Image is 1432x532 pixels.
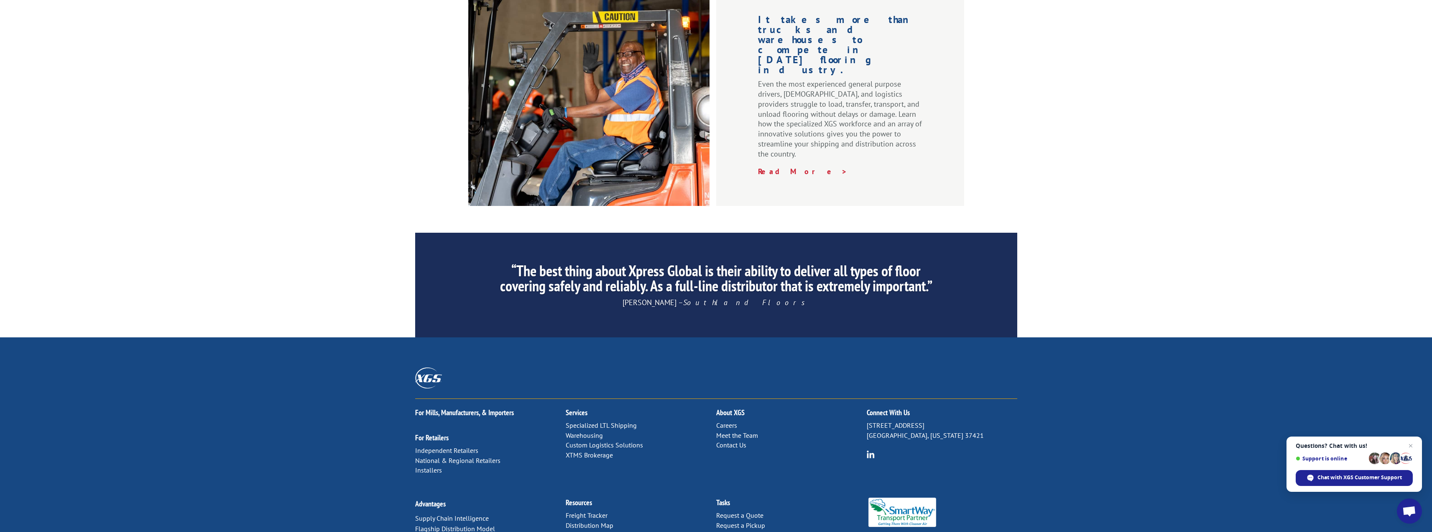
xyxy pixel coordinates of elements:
a: Read More > [758,167,847,176]
a: XTMS Brokerage [566,451,613,459]
span: Chat with XGS Customer Support [1317,474,1402,481]
a: Custom Logistics Solutions [566,441,643,449]
h2: “The best thing about Xpress Global is their ability to deliver all types of floor covering safel... [493,263,938,298]
a: For Mills, Manufacturers, & Importers [415,408,514,417]
img: group-6 [867,450,875,458]
a: About XGS [716,408,745,417]
em: Southland Floors [683,298,810,307]
span: Support is online [1296,455,1366,462]
a: For Retailers [415,433,449,442]
a: Meet the Team [716,431,758,439]
a: Warehousing [566,431,603,439]
img: XGS_Logos_ALL_2024_All_White [415,368,442,388]
h2: Tasks [716,499,867,511]
h1: It takes more than trucks and warehouses to compete in [DATE] flooring industry. [758,15,922,79]
a: Distribution Map [566,521,613,529]
a: Open chat [1397,499,1422,524]
a: Installers [415,466,442,474]
a: Specialized LTL Shipping [566,421,637,429]
span: Questions? Chat with us! [1296,442,1413,449]
span: Chat with XGS Customer Support [1296,470,1413,486]
p: Even the most experienced general purpose drivers, [DEMOGRAPHIC_DATA], and logistics providers st... [758,79,922,166]
a: National & Regional Retailers [415,456,500,465]
a: Independent Retailers [415,446,478,455]
p: [STREET_ADDRESS] [GEOGRAPHIC_DATA], [US_STATE] 37421 [867,421,1017,441]
a: Advantages [415,499,446,509]
a: Contact Us [716,441,746,449]
h2: Connect With Us [867,409,1017,421]
a: Careers [716,421,737,429]
img: Smartway_Logo [867,498,938,527]
a: Request a Quote [716,511,763,519]
a: Freight Tracker [566,511,608,519]
a: Supply Chain Intelligence [415,514,489,522]
a: Request a Pickup [716,521,765,529]
a: Services [566,408,587,417]
a: Resources [566,498,592,507]
span: [PERSON_NAME] – [623,298,810,307]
